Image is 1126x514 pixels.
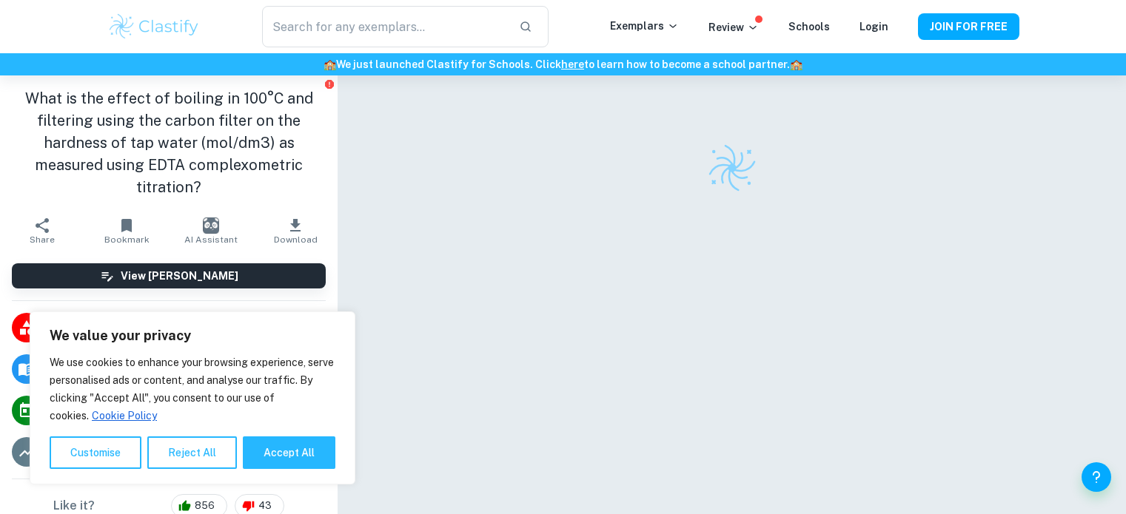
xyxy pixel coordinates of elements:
span: Download [274,234,318,245]
span: 🏫 [790,58,802,70]
img: AI Assistant [203,217,219,234]
h6: We just launched Clastify for Schools. Click to learn how to become a school partner. [3,56,1123,72]
a: here [561,58,584,70]
p: Exemplars [610,18,679,34]
span: AI Assistant [184,234,238,245]
h6: View [PERSON_NAME] [121,268,238,284]
button: Customise [50,436,141,469]
button: Reject All [147,436,237,469]
button: AI Assistant [169,210,253,251]
p: Review [708,19,759,35]
p: We use cookies to enhance your browsing experience, serve personalised ads or content, and analys... [50,354,335,425]
div: We value your privacy [30,311,355,484]
a: Schools [788,21,830,33]
span: 856 [187,498,223,513]
a: Login [859,21,888,33]
span: 43 [250,498,280,513]
button: JOIN FOR FREE [918,13,1019,40]
a: Cookie Policy [91,409,158,422]
h1: What is the effect of boiling in 100°C and filtering using the carbon filter on the hardness of t... [12,87,326,198]
span: 🏫 [324,58,336,70]
button: View [PERSON_NAME] [12,263,326,288]
button: Accept All [243,436,335,469]
img: Clastify logo [706,142,758,194]
span: Bookmark [104,234,150,245]
button: Download [253,210,338,251]
input: Search for any exemplars... [262,6,506,47]
span: Share [30,234,55,245]
button: Help and Feedback [1082,462,1111,492]
img: Clastify logo [107,12,201,41]
p: We value your privacy [50,327,335,345]
button: Bookmark [84,210,169,251]
button: Report issue [324,78,335,89]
